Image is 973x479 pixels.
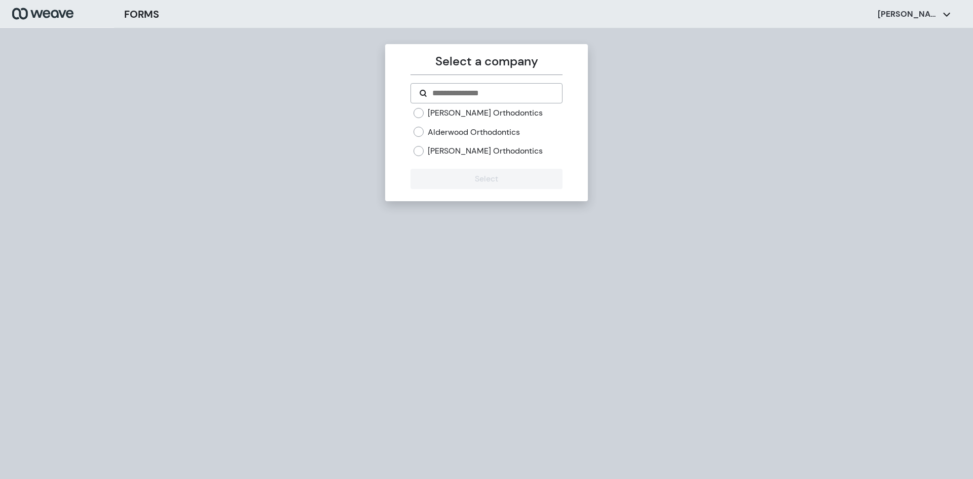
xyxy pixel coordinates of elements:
[124,7,159,22] h3: FORMS
[410,169,562,189] button: Select
[428,127,520,138] label: Alderwood Orthodontics
[431,87,553,99] input: Search
[410,52,562,70] p: Select a company
[878,9,939,20] p: [PERSON_NAME]
[428,145,543,157] label: [PERSON_NAME] Orthodontics
[428,107,543,119] label: [PERSON_NAME] Orthodontics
